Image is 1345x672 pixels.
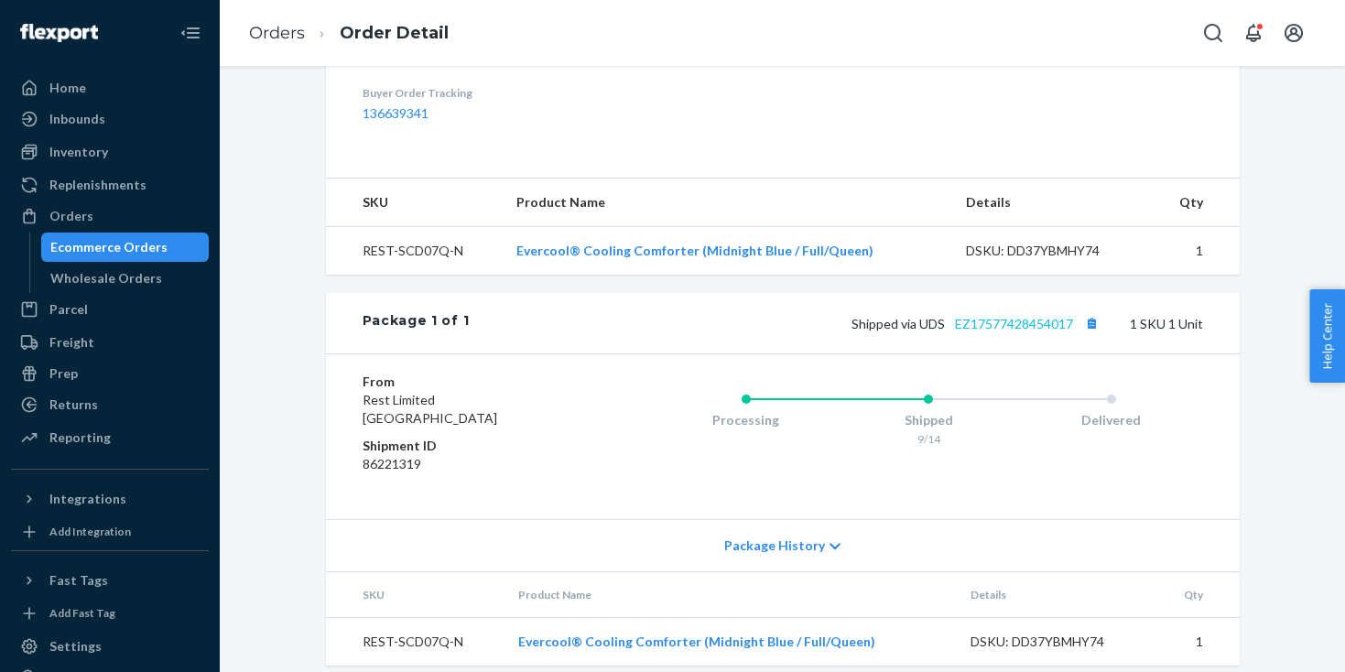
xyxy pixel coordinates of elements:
div: Home [49,79,86,97]
div: Returns [49,396,98,414]
div: 9/14 [837,431,1020,447]
div: Orders [49,207,93,225]
div: Prep [49,364,78,383]
img: Flexport logo [20,24,98,42]
button: Open account menu [1275,15,1312,51]
a: Returns [11,390,209,419]
span: Rest Limited [GEOGRAPHIC_DATA] [363,392,497,426]
dd: 86221319 [363,455,581,473]
button: Help Center [1309,289,1345,383]
div: 1 SKU 1 Unit [469,311,1202,335]
th: Qty [1156,572,1239,618]
button: Integrations [11,484,209,514]
div: Shipped [837,411,1020,429]
button: Fast Tags [11,566,209,595]
td: 1 [1156,618,1239,667]
div: Parcel [49,300,88,319]
button: Open notifications [1235,15,1272,51]
div: Inbounds [49,110,105,128]
div: DSKU: DD37YBMHY74 [966,242,1138,260]
a: Inbounds [11,104,209,134]
a: Prep [11,359,209,388]
button: Copy tracking number [1080,311,1104,335]
th: Details [956,572,1157,618]
div: Integrations [49,490,126,508]
td: REST-SCD07Q-N [326,227,503,276]
div: Delivered [1020,411,1203,429]
th: Qty [1152,179,1239,227]
button: Close Navigation [172,15,209,51]
dt: From [363,373,581,391]
div: Fast Tags [49,571,108,590]
div: Freight [49,333,94,352]
a: Replenishments [11,170,209,200]
th: SKU [326,179,503,227]
a: Freight [11,328,209,357]
a: Add Integration [11,521,209,543]
a: Orders [249,23,305,43]
div: Inventory [49,143,108,161]
a: 136639341 [363,105,428,121]
a: Parcel [11,295,209,324]
div: Wholesale Orders [50,269,162,287]
td: REST-SCD07Q-N [326,618,504,667]
div: Add Fast Tag [49,605,115,621]
th: SKU [326,572,504,618]
a: Home [11,73,209,103]
div: Reporting [49,428,111,447]
th: Product Name [504,572,956,618]
div: Processing [655,411,838,429]
span: Shipped via UDS [851,316,1104,331]
ol: breadcrumbs [234,6,463,60]
a: Evercool® Cooling Comforter (Midnight Blue / Full/Queen) [516,243,873,258]
dt: Shipment ID [363,437,581,455]
div: DSKU: DD37YBMHY74 [971,633,1143,651]
a: Reporting [11,423,209,452]
dt: Buyer Order Tracking [363,85,693,101]
a: Evercool® Cooling Comforter (Midnight Blue / Full/Queen) [518,634,875,649]
a: Add Fast Tag [11,602,209,624]
div: Settings [49,637,102,656]
div: Package 1 of 1 [363,311,470,335]
span: Package History [724,537,825,555]
div: Ecommerce Orders [50,238,168,256]
a: Ecommerce Orders [41,233,210,262]
a: EZ17577428454017 [955,316,1073,331]
td: 1 [1152,227,1239,276]
a: Settings [11,632,209,661]
a: Wholesale Orders [41,264,210,293]
div: Add Integration [49,524,131,539]
div: Replenishments [49,176,146,194]
a: Inventory [11,137,209,167]
th: Product Name [502,179,950,227]
th: Details [951,179,1153,227]
button: Open Search Box [1195,15,1231,51]
a: Order Detail [340,23,449,43]
a: Orders [11,201,209,231]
